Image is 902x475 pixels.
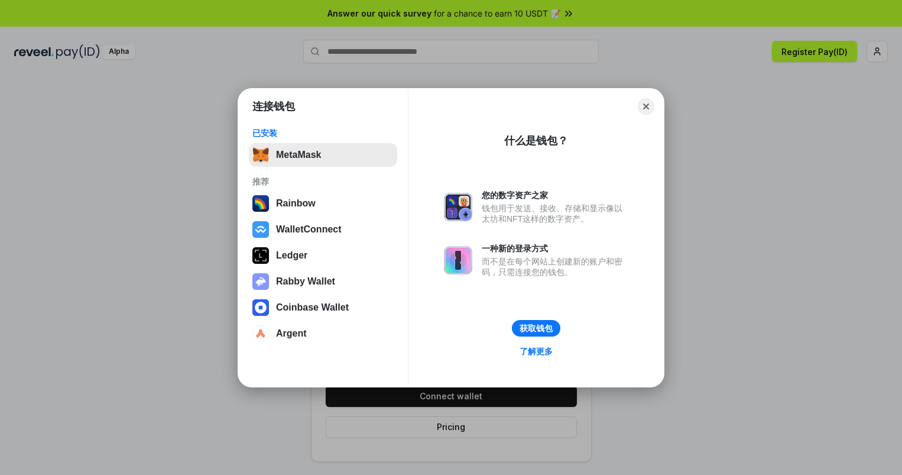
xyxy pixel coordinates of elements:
img: svg+xml,%3Csvg%20xmlns%3D%22http%3A%2F%2Fwww.w3.org%2F2000%2Fsvg%22%20fill%3D%22none%22%20viewBox... [252,273,269,290]
button: Ledger [249,244,397,267]
button: MetaMask [249,143,397,167]
div: WalletConnect [276,224,342,235]
button: Coinbase Wallet [249,296,397,319]
img: svg+xml,%3Csvg%20width%3D%22120%22%20height%3D%22120%22%20viewBox%3D%220%200%20120%20120%22%20fil... [252,195,269,212]
div: MetaMask [276,150,321,160]
div: Rabby Wallet [276,276,335,287]
img: svg+xml,%3Csvg%20xmlns%3D%22http%3A%2F%2Fwww.w3.org%2F2000%2Fsvg%22%20width%3D%2228%22%20height%3... [252,247,269,264]
img: svg+xml,%3Csvg%20xmlns%3D%22http%3A%2F%2Fwww.w3.org%2F2000%2Fsvg%22%20fill%3D%22none%22%20viewBox... [444,246,472,274]
div: 推荐 [252,176,394,187]
img: svg+xml,%3Csvg%20width%3D%2228%22%20height%3D%2228%22%20viewBox%3D%220%200%2028%2028%22%20fill%3D... [252,299,269,316]
img: svg+xml,%3Csvg%20width%3D%2228%22%20height%3D%2228%22%20viewBox%3D%220%200%2028%2028%22%20fill%3D... [252,325,269,342]
button: WalletConnect [249,218,397,241]
div: 已安装 [252,128,394,138]
button: Rabby Wallet [249,270,397,293]
div: 您的数字资产之家 [482,190,628,201]
div: 了解更多 [520,346,553,357]
img: svg+xml,%3Csvg%20fill%3D%22none%22%20height%3D%2233%22%20viewBox%3D%220%200%2035%2033%22%20width%... [252,147,269,163]
a: 了解更多 [512,344,560,359]
button: Close [638,98,654,115]
div: 钱包用于发送、接收、存储和显示像以太坊和NFT这样的数字资产。 [482,203,628,224]
div: Argent [276,328,307,339]
button: Rainbow [249,192,397,215]
img: svg+xml,%3Csvg%20xmlns%3D%22http%3A%2F%2Fwww.w3.org%2F2000%2Fsvg%22%20fill%3D%22none%22%20viewBox... [444,193,472,221]
button: Argent [249,322,397,345]
button: 获取钱包 [512,320,560,337]
div: 一种新的登录方式 [482,243,628,254]
img: svg+xml,%3Csvg%20width%3D%2228%22%20height%3D%2228%22%20viewBox%3D%220%200%2028%2028%22%20fill%3D... [252,221,269,238]
div: 什么是钱包？ [504,134,568,148]
div: 而不是在每个网站上创建新的账户和密码，只需连接您的钱包。 [482,256,628,277]
h1: 连接钱包 [252,99,295,114]
div: 获取钱包 [520,323,553,334]
div: Rainbow [276,198,316,209]
div: Coinbase Wallet [276,302,349,313]
div: Ledger [276,250,307,261]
